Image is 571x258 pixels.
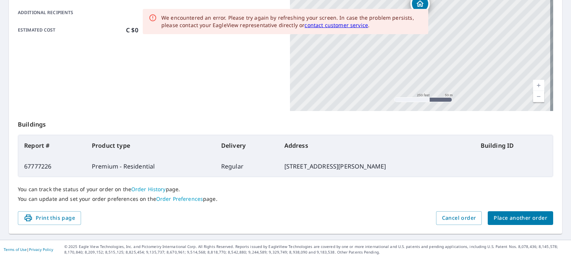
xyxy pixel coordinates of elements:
[215,156,278,177] td: Regular
[24,213,75,223] span: Print this page
[533,91,544,102] a: Current Level 17, Zoom Out
[18,111,553,135] p: Buildings
[18,26,123,35] p: Estimated cost
[161,14,422,29] div: We encountered an error. Please try again by refreshing your screen. In case the problem persists...
[304,22,368,29] a: contact customer service
[278,135,475,156] th: Address
[18,196,553,202] p: You can update and set your order preferences on the page.
[86,156,215,177] td: Premium - Residential
[18,9,123,16] p: Additional recipients
[436,211,482,225] button: Cancel order
[533,80,544,91] a: Current Level 17, Zoom In
[18,135,86,156] th: Report #
[488,211,553,225] button: Place another order
[4,247,53,252] p: |
[18,186,553,193] p: You can track the status of your order on the page.
[64,244,567,255] p: © 2025 Eagle View Technologies, Inc. and Pictometry International Corp. All Rights Reserved. Repo...
[475,135,553,156] th: Building ID
[18,156,86,177] td: 67777226
[29,247,53,252] a: Privacy Policy
[18,211,81,225] button: Print this page
[494,213,547,223] span: Place another order
[131,186,166,193] a: Order History
[215,135,278,156] th: Delivery
[156,195,203,202] a: Order Preferences
[4,247,27,252] a: Terms of Use
[442,213,476,223] span: Cancel order
[278,156,475,177] td: [STREET_ADDRESS][PERSON_NAME]
[86,135,215,156] th: Product type
[126,26,138,35] p: C $0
